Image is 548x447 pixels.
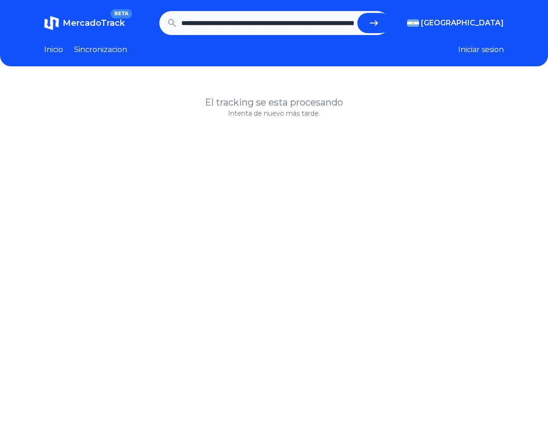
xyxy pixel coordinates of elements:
h1: El tracking se esta procesando [44,96,504,109]
img: Argentina [407,19,419,27]
a: Sincronizacion [74,44,127,55]
a: Inicio [44,44,63,55]
img: MercadoTrack [44,16,59,30]
span: BETA [111,9,132,18]
p: Intenta de nuevo más tarde. [44,109,504,118]
span: [GEOGRAPHIC_DATA] [421,18,504,29]
button: Iniciar sesion [458,44,504,55]
a: MercadoTrackBETA [44,16,125,30]
span: MercadoTrack [63,18,125,28]
button: [GEOGRAPHIC_DATA] [407,18,504,29]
